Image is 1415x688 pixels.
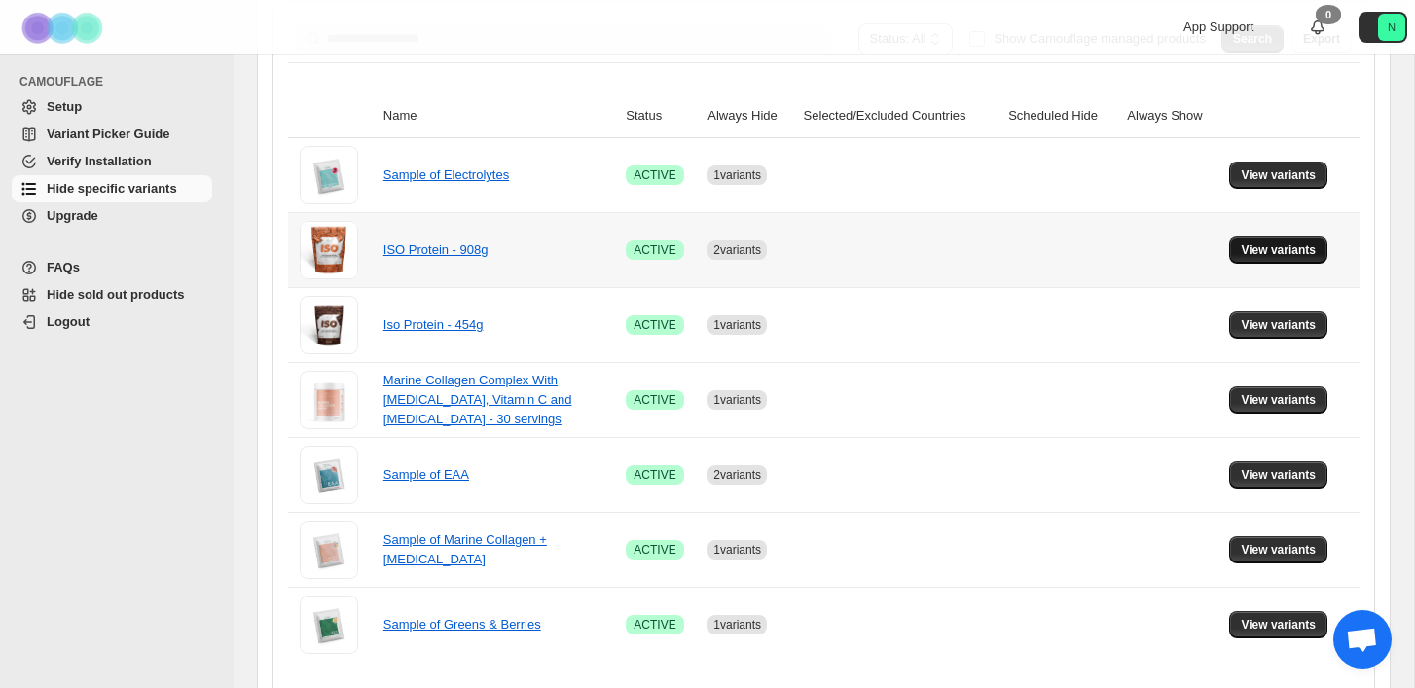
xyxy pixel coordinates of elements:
span: Variant Picker Guide [47,127,169,141]
img: Iso Protein - 454g [300,296,358,354]
span: 1 variants [713,168,761,182]
span: View variants [1241,167,1316,183]
button: View variants [1229,311,1327,339]
a: Upgrade [12,202,212,230]
th: Selected/Excluded Countries [798,94,1003,138]
a: Marine Collagen Complex With [MEDICAL_DATA], Vitamin C and [MEDICAL_DATA] - 30 servings [383,373,572,426]
a: Logout [12,308,212,336]
span: App Support [1183,19,1253,34]
span: Hide specific variants [47,181,177,196]
span: 2 variants [713,243,761,257]
a: Verify Installation [12,148,212,175]
img: Camouflage [16,1,113,54]
button: View variants [1229,162,1327,189]
span: 2 variants [713,468,761,482]
span: ACTIVE [634,317,675,333]
th: Always Hide [702,94,797,138]
span: 1 variants [713,318,761,332]
a: Sample of Electrolytes [383,167,509,182]
span: View variants [1241,242,1316,258]
span: View variants [1241,467,1316,483]
span: 1 variants [713,618,761,632]
text: N [1388,21,1396,33]
button: Avatar with initials N [1359,12,1407,43]
span: Verify Installation [47,154,152,168]
span: Logout [47,314,90,329]
a: 0 [1308,18,1327,37]
button: View variants [1229,611,1327,638]
button: View variants [1229,236,1327,264]
img: Sample of EAA [300,446,358,504]
span: View variants [1241,317,1316,333]
a: Hide specific variants [12,175,212,202]
span: CAMOUFLAGE [19,74,220,90]
img: Sample of Greens & Berries [300,596,358,654]
span: View variants [1241,542,1316,558]
a: Variant Picker Guide [12,121,212,148]
a: Iso Protein - 454g [383,317,484,332]
span: ACTIVE [634,392,675,408]
a: FAQs [12,254,212,281]
span: ACTIVE [634,167,675,183]
span: Setup [47,99,82,114]
span: View variants [1241,617,1316,633]
div: 0 [1316,5,1341,24]
a: Sample of Marine Collagen + [MEDICAL_DATA] [383,532,547,566]
span: ACTIVE [634,617,675,633]
span: 1 variants [713,543,761,557]
span: Hide sold out products [47,287,185,302]
a: Sample of Greens & Berries [383,617,541,632]
a: ISO Protein - 908g [383,242,489,257]
span: Avatar with initials N [1378,14,1405,41]
th: Scheduled Hide [1002,94,1121,138]
span: View variants [1241,392,1316,408]
span: ACTIVE [634,542,675,558]
a: Setup [12,93,212,121]
img: Sample of Marine Collagen + Hyaluronic Acid [300,521,358,579]
button: View variants [1229,461,1327,489]
th: Always Show [1121,94,1223,138]
button: View variants [1229,386,1327,414]
a: Open chat [1333,610,1392,669]
span: ACTIVE [634,242,675,258]
img: ISO Protein - 908g [300,221,358,279]
a: Sample of EAA [383,467,469,482]
span: 1 variants [713,393,761,407]
img: Sample of Electrolytes [300,146,358,204]
button: View variants [1229,536,1327,563]
span: FAQs [47,260,80,274]
th: Status [620,94,702,138]
img: Marine Collagen Complex With Hyaluronic Acid, Vitamin C and Biotin - 30 servings [300,371,358,429]
a: Hide sold out products [12,281,212,308]
span: ACTIVE [634,467,675,483]
th: Name [378,94,621,138]
span: Upgrade [47,208,98,223]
